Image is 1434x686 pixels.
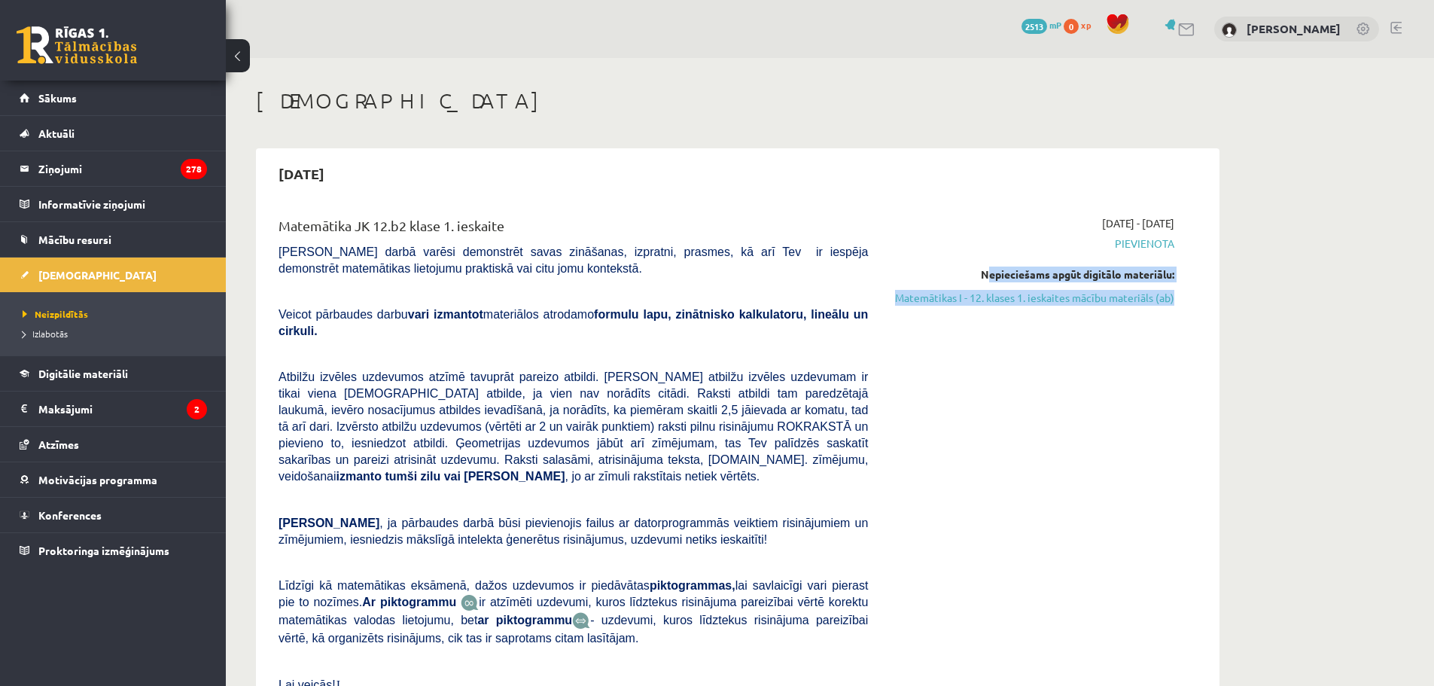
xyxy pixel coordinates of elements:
b: piktogrammas, [650,579,735,592]
h1: [DEMOGRAPHIC_DATA] [256,88,1219,114]
span: Izlabotās [23,328,68,340]
span: [DATE] - [DATE] [1102,215,1174,231]
a: Matemātikas I - 12. klases 1. ieskaites mācību materiāls (ab) [891,290,1174,306]
span: Konferences [38,508,102,522]
legend: Maksājumi [38,392,207,426]
a: Informatīvie ziņojumi [20,187,207,221]
a: Aktuāli [20,116,207,151]
span: 0 [1064,19,1079,34]
b: vari izmantot [408,308,483,321]
span: Aktuāli [38,127,75,140]
a: Rīgas 1. Tālmācības vidusskola [17,26,137,64]
div: Nepieciešams apgūt digitālo materiālu: [891,267,1174,282]
span: Proktoringa izmēģinājums [38,544,169,557]
a: [DEMOGRAPHIC_DATA] [20,258,207,292]
i: 278 [181,159,207,179]
a: Neizpildītās [23,307,211,321]
b: formulu lapu, zinātnisko kalkulatoru, lineālu un cirkuli. [279,308,868,337]
legend: Ziņojumi [38,151,207,186]
a: 0 xp [1064,19,1098,31]
span: Motivācijas programma [38,473,157,486]
span: Mācību resursi [38,233,111,246]
span: Atzīmes [38,438,79,451]
span: mP [1049,19,1061,31]
b: izmanto [336,470,382,483]
span: [DEMOGRAPHIC_DATA] [38,268,157,282]
span: 2513 [1021,19,1047,34]
span: Līdzīgi kā matemātikas eksāmenā, dažos uzdevumos ir piedāvātas lai savlaicīgi vari pierast pie to... [279,579,868,608]
span: Atbilžu izvēles uzdevumos atzīmē tavuprāt pareizo atbildi. [PERSON_NAME] atbilžu izvēles uzdevuma... [279,370,868,483]
a: Maksājumi2 [20,392,207,426]
img: Aleksandrs Kazakevičs [1222,23,1237,38]
a: [PERSON_NAME] [1247,21,1341,36]
span: Veicot pārbaudes darbu materiālos atrodamo [279,308,868,337]
a: 2513 mP [1021,19,1061,31]
span: Pievienota [891,236,1174,252]
img: wKvN42sLe3LLwAAAABJRU5ErkJggg== [572,612,590,630]
a: Izlabotās [23,327,211,340]
a: Digitālie materiāli [20,356,207,391]
b: ar piktogrammu [477,614,572,627]
div: Matemātika JK 12.b2 klase 1. ieskaite [279,215,868,243]
a: Proktoringa izmēģinājums [20,533,207,568]
a: Konferences [20,498,207,532]
a: Ziņojumi278 [20,151,207,186]
span: Sākums [38,91,77,105]
a: Atzīmes [20,427,207,462]
img: JfuEzvunn4EvwAAAAASUVORK5CYII= [461,594,479,611]
span: ir atzīmēti uzdevumi, kuros līdztekus risinājuma pareizībai vērtē korektu matemātikas valodas lie... [279,596,868,627]
span: [PERSON_NAME] darbā varēsi demonstrēt savas zināšanas, izpratni, prasmes, kā arī Tev ir iespēja d... [279,245,868,275]
legend: Informatīvie ziņojumi [38,187,207,221]
b: Ar piktogrammu [362,596,456,608]
span: Neizpildītās [23,308,88,320]
span: Digitālie materiāli [38,367,128,380]
a: Mācību resursi [20,222,207,257]
i: 2 [187,399,207,419]
a: Motivācijas programma [20,462,207,497]
a: Sākums [20,81,207,115]
span: [PERSON_NAME] [279,517,379,529]
span: xp [1081,19,1091,31]
b: tumši zilu vai [PERSON_NAME] [385,470,565,483]
span: , ja pārbaudes darbā būsi pievienojis failus ar datorprogrammās veiktiem risinājumiem un zīmējumi... [279,517,868,546]
h2: [DATE] [263,156,339,191]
